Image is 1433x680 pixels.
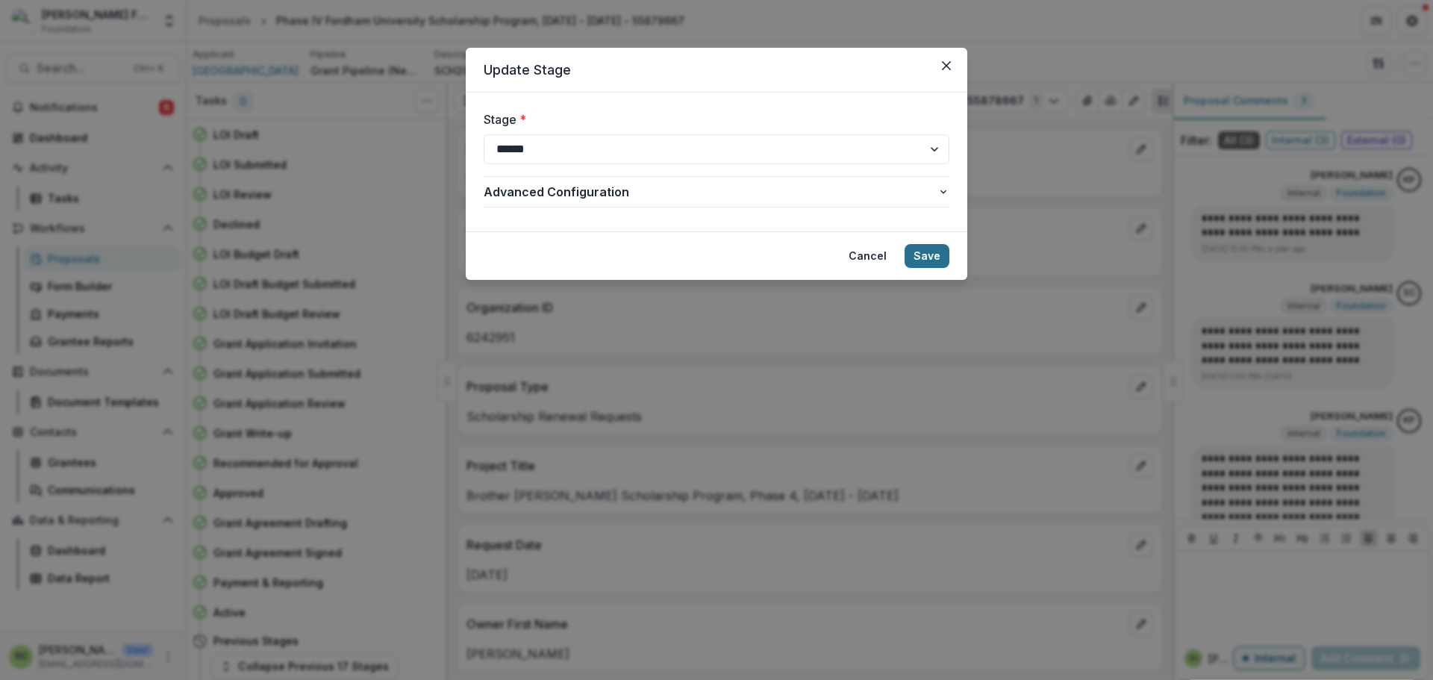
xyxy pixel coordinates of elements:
button: Cancel [840,244,896,268]
button: Save [905,244,949,268]
button: Advanced Configuration [484,177,949,207]
button: Close [934,54,958,78]
label: Stage [484,110,940,128]
header: Update Stage [466,48,967,93]
span: Advanced Configuration [484,183,937,201]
